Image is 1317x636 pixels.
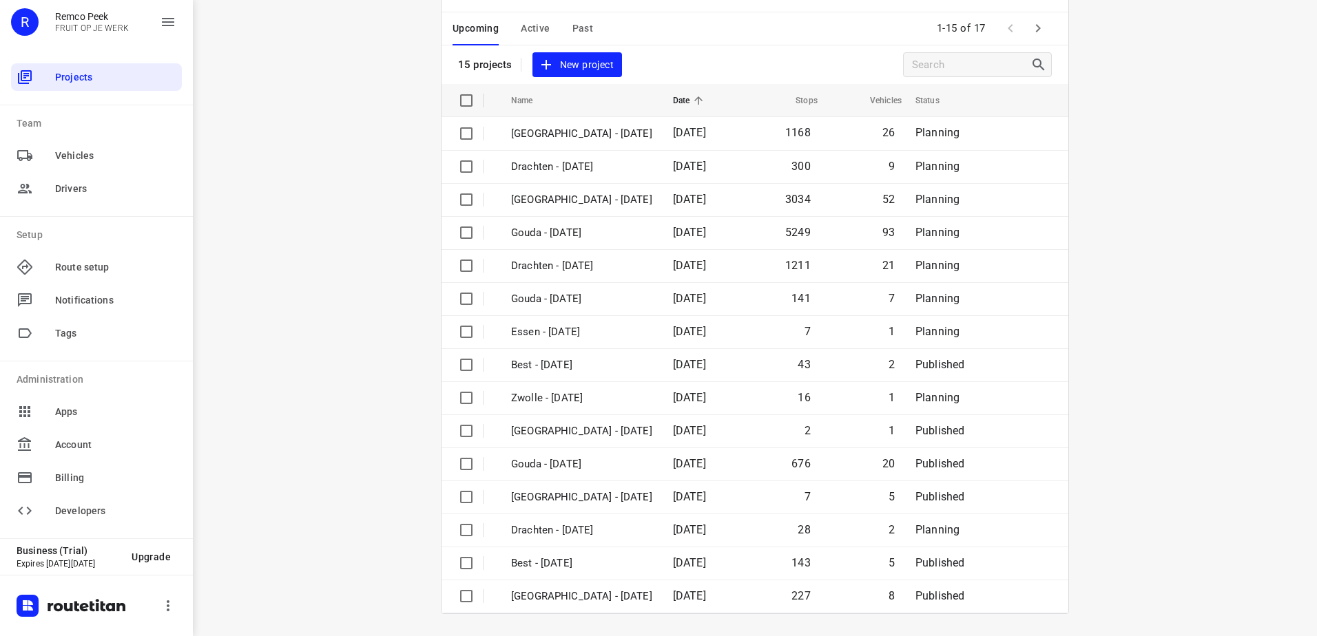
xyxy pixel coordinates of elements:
[532,52,622,78] button: New project
[931,14,991,43] span: 1-15 of 17
[915,259,960,272] span: Planning
[791,457,811,470] span: 676
[778,92,818,109] span: Stops
[798,358,810,371] span: 43
[915,457,965,470] span: Published
[915,193,960,206] span: Planning
[511,126,652,142] p: Zwolle - Wednesday
[889,160,895,173] span: 9
[791,589,811,602] span: 227
[1024,14,1052,42] span: Next Page
[541,56,614,74] span: New project
[889,292,895,305] span: 7
[458,59,512,71] p: 15 projects
[915,126,960,139] span: Planning
[915,424,965,437] span: Published
[889,523,895,536] span: 2
[55,149,176,163] span: Vehicles
[17,116,182,131] p: Team
[852,92,902,109] span: Vehicles
[915,523,960,536] span: Planning
[915,226,960,239] span: Planning
[673,92,708,109] span: Date
[997,14,1024,42] span: Previous Page
[572,20,594,37] span: Past
[511,589,652,604] p: Zwolle - Thursday
[673,160,706,173] span: [DATE]
[915,292,960,305] span: Planning
[889,325,895,338] span: 1
[511,324,652,340] p: Essen - Friday
[673,325,706,338] span: [DATE]
[55,471,176,485] span: Billing
[785,193,811,206] span: 3034
[17,372,182,387] p: Administration
[791,160,811,173] span: 300
[889,589,895,602] span: 8
[882,457,895,470] span: 20
[882,193,895,206] span: 52
[915,391,960,404] span: Planning
[511,555,652,571] p: Best - Thursday
[511,291,652,307] p: Gouda - Friday
[805,325,811,338] span: 7
[11,319,182,347] div: Tags
[673,259,706,272] span: [DATE]
[785,259,811,272] span: 1211
[673,424,706,437] span: [DATE]
[11,464,182,491] div: Billing
[11,497,182,524] div: Developers
[11,431,182,458] div: Account
[55,504,176,518] span: Developers
[785,126,811,139] span: 1168
[785,226,811,239] span: 5249
[882,226,895,239] span: 93
[511,192,652,208] p: Zwolle - Monday
[912,54,1030,76] input: Search projects
[511,456,652,472] p: Gouda - Thursday
[17,545,121,556] p: Business (Trial)
[805,424,811,437] span: 2
[673,226,706,239] span: [DATE]
[798,391,810,404] span: 16
[673,292,706,305] span: [DATE]
[17,559,121,569] p: Expires [DATE][DATE]
[915,92,957,109] span: Status
[511,92,551,109] span: Name
[1030,56,1051,73] div: Search
[511,489,652,505] p: Gemeente Rotterdam - Thursday
[889,358,895,371] span: 2
[11,142,182,169] div: Vehicles
[132,551,171,562] span: Upgrade
[55,405,176,419] span: Apps
[121,544,182,569] button: Upgrade
[673,556,706,569] span: [DATE]
[11,286,182,314] div: Notifications
[511,258,652,274] p: Drachten - Monday
[915,589,965,602] span: Published
[673,523,706,536] span: [DATE]
[55,11,129,22] p: Remco Peek
[55,70,176,85] span: Projects
[673,193,706,206] span: [DATE]
[673,490,706,503] span: [DATE]
[511,159,652,175] p: Drachten - Tuesday
[521,20,550,37] span: Active
[11,63,182,91] div: Projects
[805,490,811,503] span: 7
[11,253,182,281] div: Route setup
[673,391,706,404] span: [DATE]
[673,457,706,470] span: [DATE]
[511,390,652,406] p: Zwolle - Friday
[915,490,965,503] span: Published
[791,556,811,569] span: 143
[453,20,499,37] span: Upcoming
[882,259,895,272] span: 21
[511,225,652,241] p: Gouda - Monday
[882,126,895,139] span: 26
[55,182,176,196] span: Drivers
[915,358,965,371] span: Published
[889,424,895,437] span: 1
[11,8,39,36] div: R
[915,160,960,173] span: Planning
